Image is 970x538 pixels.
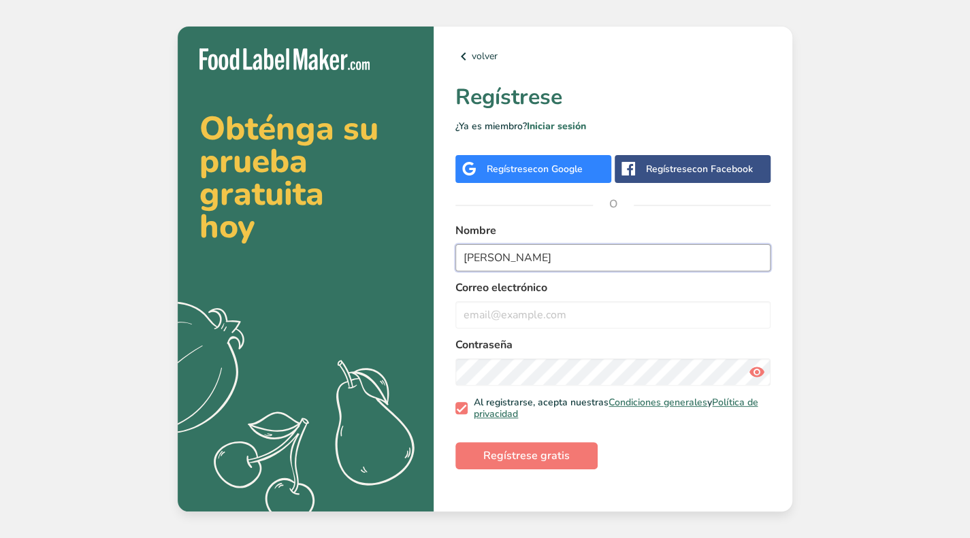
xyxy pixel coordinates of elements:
[455,222,771,239] label: Nombre
[455,48,771,65] a: volver
[199,48,370,71] img: Food Label Maker
[455,280,771,296] label: Correo electrónico
[474,396,758,421] a: Política de privacidad
[593,184,634,224] span: O
[199,112,412,243] h2: Obténga su prueba gratuita hoy
[646,162,753,176] div: Regístrese
[455,442,598,469] button: Regístrese gratis
[455,119,771,133] p: ¿Ya es miembro?
[455,244,771,271] input: John Doe
[455,301,771,329] input: email@example.com
[468,397,766,420] span: Al registrarse, acepta nuestras y
[455,337,771,353] label: Contraseña
[609,396,707,409] a: Condiciones generales
[487,162,583,176] div: Regístrese
[455,81,771,114] h1: Regístrese
[533,163,583,175] span: con Google
[483,448,570,464] span: Regístrese gratis
[527,120,586,133] a: Iniciar sesión
[692,163,753,175] span: con Facebook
